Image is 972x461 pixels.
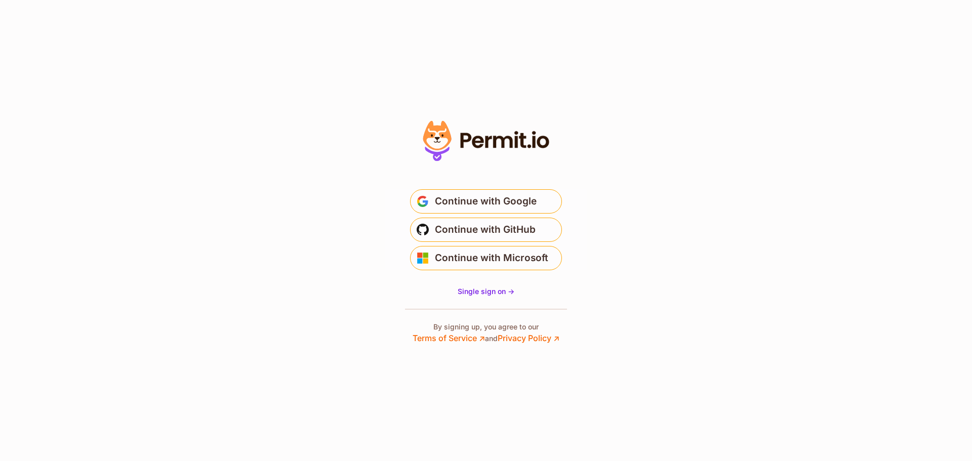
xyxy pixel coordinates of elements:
span: Continue with GitHub [435,222,536,238]
span: Continue with Microsoft [435,250,548,266]
a: Privacy Policy ↗ [498,333,559,343]
p: By signing up, you agree to our and [413,322,559,344]
span: Single sign on -> [458,287,514,296]
button: Continue with Google [410,189,562,214]
button: Continue with Microsoft [410,246,562,270]
button: Continue with GitHub [410,218,562,242]
a: Terms of Service ↗ [413,333,485,343]
span: Continue with Google [435,193,537,209]
a: Single sign on -> [458,286,514,297]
